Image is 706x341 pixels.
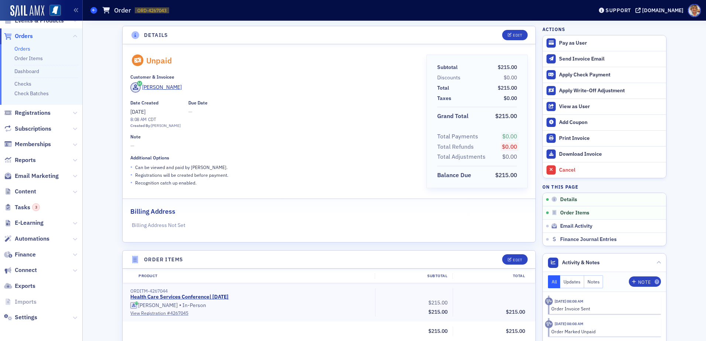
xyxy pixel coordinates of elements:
[437,152,486,161] div: Total Adjustments
[142,83,182,91] div: [PERSON_NAME]
[4,219,44,227] a: E-Learning
[133,273,375,279] div: Product
[437,74,463,82] span: Discounts
[14,80,31,87] a: Checks
[138,302,178,309] div: [PERSON_NAME]
[130,116,147,122] time: 8:08 AM
[14,55,43,62] a: Order Items
[504,95,517,101] span: $0.00
[10,5,44,17] img: SailAMX
[559,40,662,46] div: Pay as User
[15,125,51,133] span: Subscriptions
[437,171,471,180] div: Balance Due
[15,140,51,148] span: Memberships
[559,72,662,78] div: Apply Check Payment
[606,7,631,14] div: Support
[437,171,474,180] span: Balance Due
[437,112,471,121] span: Grand Total
[437,84,449,92] div: Total
[130,163,133,171] span: •
[437,152,488,161] span: Total Adjustments
[130,294,229,300] a: Health Care Services Conference| [DATE]
[543,35,666,51] button: Pay as User
[437,132,481,141] span: Total Payments
[502,143,517,150] span: $0.00
[638,280,651,284] div: Note
[559,119,662,126] div: Add Coupon
[635,8,686,13] button: [DOMAIN_NAME]
[437,63,460,71] span: Subtotal
[543,83,666,99] button: Apply Write-Off Adjustment
[437,142,474,151] div: Total Refunds
[179,302,181,309] span: •
[4,17,64,25] a: Events & Products
[130,171,133,179] span: •
[15,32,33,40] span: Orders
[562,259,600,266] span: Activity & Notes
[559,87,662,94] div: Apply Write-Off Adjustment
[137,7,167,14] span: ORD-4267043
[502,254,528,265] button: Edit
[543,67,666,83] button: Apply Check Payment
[502,153,517,160] span: $0.00
[15,251,36,259] span: Finance
[130,302,370,309] div: In-Person
[543,99,666,114] button: View as User
[135,164,227,170] p: Can be viewed and paid by [PERSON_NAME] .
[629,276,661,287] button: Note
[498,85,517,91] span: $215.00
[504,74,517,81] span: $0.00
[14,68,39,75] a: Dashboard
[4,156,36,164] a: Reports
[543,130,666,146] a: Print Invoice
[15,187,36,196] span: Content
[559,103,662,110] div: View as User
[506,328,525,334] span: $215.00
[4,187,36,196] a: Content
[15,313,37,321] span: Settings
[15,156,36,164] span: Reports
[130,302,178,309] a: [PERSON_NAME]
[130,108,145,115] span: [DATE]
[130,74,174,80] div: Customer & Invoicee
[506,309,525,315] span: $215.00
[130,123,151,128] span: Created By:
[513,258,522,262] div: Edit
[545,320,553,328] div: Activity
[4,282,35,290] a: Exports
[14,90,49,97] a: Check Batches
[4,313,37,321] a: Settings
[15,172,59,180] span: Email Marketing
[15,235,49,243] span: Automations
[555,299,583,304] time: 9/18/2025 08:08 AM
[498,64,517,70] span: $215.00
[560,236,617,243] span: Finance Journal Entries
[502,132,517,140] span: $0.00
[428,299,448,306] span: $215.00
[146,56,172,65] div: Unpaid
[188,100,208,106] div: Due Date
[130,179,133,186] span: •
[513,33,522,37] div: Edit
[130,155,169,161] div: Additional Options
[437,112,469,121] div: Grand Total
[543,146,666,162] a: Download Invoice
[4,235,49,243] a: Automations
[4,172,59,180] a: Email Marketing
[542,183,666,190] h4: On this page
[560,210,589,216] span: Order Items
[551,305,656,312] div: Order Invoice Sent
[452,273,530,279] div: Total
[560,275,584,288] button: Updates
[560,223,592,230] span: Email Activity
[428,309,448,315] span: $215.00
[4,32,33,40] a: Orders
[15,298,37,306] span: Imports
[559,56,662,62] div: Send Invoice Email
[188,108,208,116] span: —
[555,321,583,326] time: 9/18/2025 08:08 AM
[543,114,666,130] button: Add Coupon
[428,328,448,334] span: $215.00
[4,109,51,117] a: Registrations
